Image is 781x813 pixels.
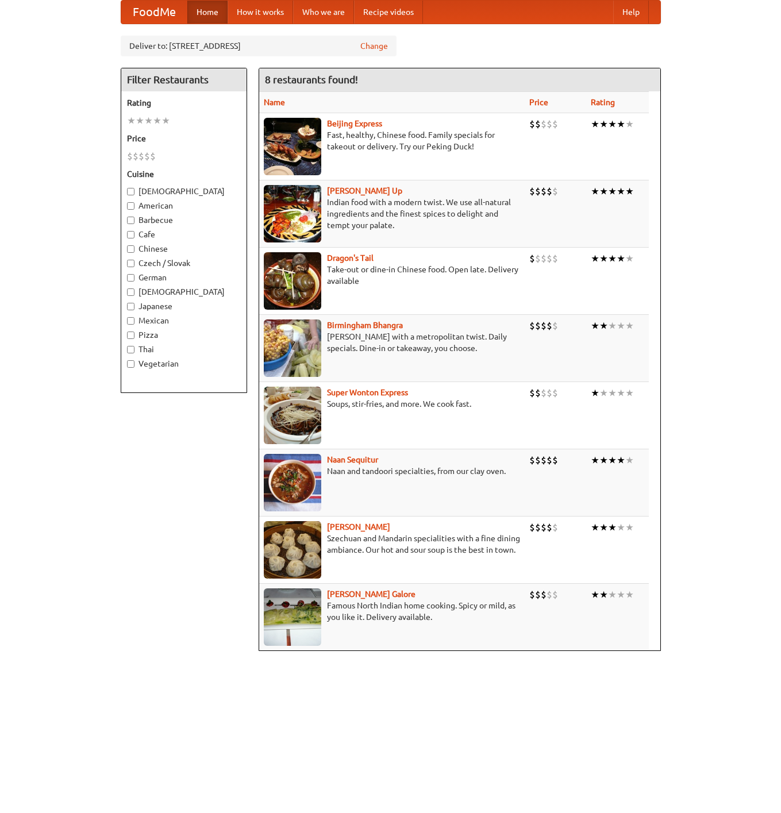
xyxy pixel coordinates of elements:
[127,114,136,127] li: ★
[127,360,134,368] input: Vegetarian
[133,150,138,163] li: $
[127,231,134,238] input: Cafe
[535,387,541,399] li: $
[547,454,552,467] li: $
[617,319,625,332] li: ★
[617,387,625,399] li: ★
[541,252,547,265] li: $
[608,588,617,601] li: ★
[541,319,547,332] li: $
[264,264,521,287] p: Take-out or dine-in Chinese food. Open late. Delivery available
[529,98,548,107] a: Price
[617,588,625,601] li: ★
[127,303,134,310] input: Japanese
[265,74,358,85] ng-pluralize: 8 restaurants found!
[541,185,547,198] li: $
[354,1,423,24] a: Recipe videos
[617,185,625,198] li: ★
[127,186,241,197] label: [DEMOGRAPHIC_DATA]
[541,588,547,601] li: $
[264,387,321,444] img: superwonton.jpg
[625,454,634,467] li: ★
[264,118,321,175] img: beijing.jpg
[617,454,625,467] li: ★
[127,202,134,210] input: American
[535,118,541,130] li: $
[547,319,552,332] li: $
[529,387,535,399] li: $
[552,252,558,265] li: $
[535,185,541,198] li: $
[127,300,241,312] label: Japanese
[529,588,535,601] li: $
[535,454,541,467] li: $
[625,521,634,534] li: ★
[264,196,521,231] p: Indian food with a modern twist. We use all-natural ingredients and the finest spices to delight ...
[599,521,608,534] li: ★
[327,253,374,263] a: Dragon's Tail
[264,252,321,310] img: dragon.jpg
[327,321,403,330] a: Birmingham Bhangra
[625,387,634,399] li: ★
[625,185,634,198] li: ★
[264,98,285,107] a: Name
[127,317,134,325] input: Mexican
[127,344,241,355] label: Thai
[617,521,625,534] li: ★
[591,521,599,534] li: ★
[144,114,153,127] li: ★
[150,150,156,163] li: $
[127,329,241,341] label: Pizza
[599,454,608,467] li: ★
[535,521,541,534] li: $
[327,119,382,128] b: Beijing Express
[535,588,541,601] li: $
[608,185,617,198] li: ★
[529,454,535,467] li: $
[127,133,241,144] h5: Price
[617,252,625,265] li: ★
[599,319,608,332] li: ★
[127,288,134,296] input: [DEMOGRAPHIC_DATA]
[529,185,535,198] li: $
[293,1,354,24] a: Who we are
[552,185,558,198] li: $
[599,252,608,265] li: ★
[625,319,634,332] li: ★
[599,185,608,198] li: ★
[625,118,634,130] li: ★
[608,521,617,534] li: ★
[127,358,241,369] label: Vegetarian
[264,185,321,242] img: curryup.jpg
[327,522,390,531] a: [PERSON_NAME]
[228,1,293,24] a: How it works
[327,388,408,397] b: Super Wonton Express
[127,245,134,253] input: Chinese
[127,188,134,195] input: [DEMOGRAPHIC_DATA]
[127,97,241,109] h5: Rating
[264,331,521,354] p: [PERSON_NAME] with a metropolitan twist. Daily specials. Dine-in or takeaway, you choose.
[264,454,321,511] img: naansequitur.jpg
[144,150,150,163] li: $
[541,387,547,399] li: $
[613,1,649,24] a: Help
[121,68,247,91] h4: Filter Restaurants
[541,454,547,467] li: $
[161,114,170,127] li: ★
[529,521,535,534] li: $
[599,387,608,399] li: ★
[547,387,552,399] li: $
[599,588,608,601] li: ★
[127,150,133,163] li: $
[529,252,535,265] li: $
[264,521,321,579] img: shandong.jpg
[138,150,144,163] li: $
[127,346,134,353] input: Thai
[327,455,378,464] a: Naan Sequitur
[187,1,228,24] a: Home
[541,118,547,130] li: $
[327,186,402,195] b: [PERSON_NAME] Up
[547,185,552,198] li: $
[552,521,558,534] li: $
